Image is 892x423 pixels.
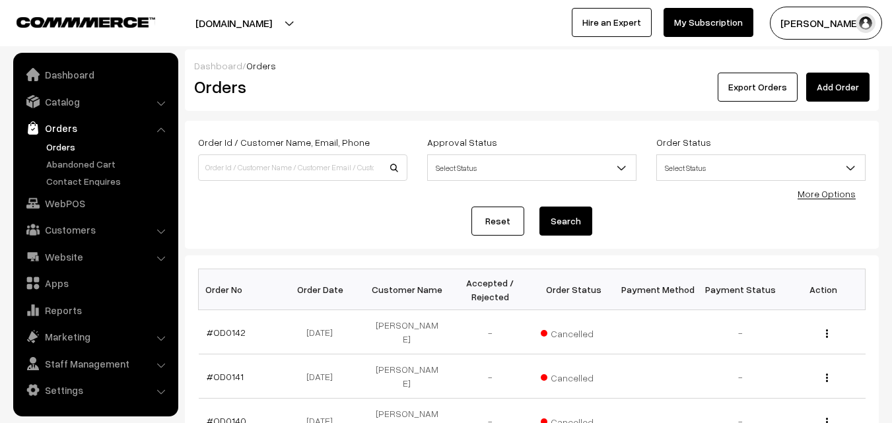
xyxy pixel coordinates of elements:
a: Settings [17,378,174,402]
a: Hire an Expert [572,8,652,37]
input: Order Id / Customer Name / Customer Email / Customer Phone [198,154,407,181]
img: COMMMERCE [17,17,155,27]
a: Marketing [17,325,174,348]
span: Select Status [656,154,866,181]
a: Catalog [17,90,174,114]
label: Approval Status [427,135,497,149]
td: - [699,354,782,399]
td: [DATE] [282,310,365,354]
td: [PERSON_NAME] [365,310,448,354]
span: Select Status [657,156,865,179]
a: Dashboard [17,63,174,86]
th: Customer Name [365,269,448,310]
div: / [194,59,870,73]
a: Customers [17,218,174,242]
a: More Options [798,188,856,199]
a: #OD0142 [207,327,246,338]
td: - [448,354,532,399]
span: Orders [246,60,276,71]
a: Orders [17,116,174,140]
a: Staff Management [17,352,174,375]
a: Dashboard [194,60,242,71]
a: COMMMERCE [17,13,132,29]
a: #OD0141 [207,371,244,382]
th: Order Status [532,269,615,310]
th: Order No [199,269,282,310]
label: Order Id / Customer Name, Email, Phone [198,135,370,149]
button: [DOMAIN_NAME] [149,7,318,40]
th: Payment Status [699,269,782,310]
span: Select Status [428,156,636,179]
a: Reset [471,207,524,236]
span: Cancelled [541,323,607,341]
button: [PERSON_NAME] [770,7,882,40]
td: [DATE] [282,354,365,399]
button: Search [539,207,592,236]
a: Orders [43,140,174,154]
h2: Orders [194,77,406,97]
a: Contact Enquires [43,174,174,188]
a: Apps [17,271,174,295]
td: [PERSON_NAME] [365,354,448,399]
th: Payment Method [615,269,699,310]
a: Add Order [806,73,870,102]
span: Cancelled [541,368,607,385]
th: Accepted / Rejected [448,269,532,310]
a: Abandoned Cart [43,157,174,171]
img: Menu [826,374,828,382]
th: Action [782,269,865,310]
span: Select Status [427,154,636,181]
a: WebPOS [17,191,174,215]
td: - [699,310,782,354]
th: Order Date [282,269,365,310]
img: Menu [826,329,828,338]
a: Website [17,245,174,269]
label: Order Status [656,135,711,149]
td: - [448,310,532,354]
a: Reports [17,298,174,322]
a: My Subscription [664,8,753,37]
img: user [856,13,875,33]
button: Export Orders [718,73,798,102]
